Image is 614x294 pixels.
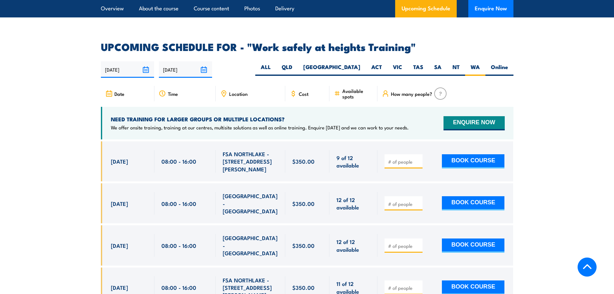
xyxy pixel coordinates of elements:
[223,150,278,173] span: FSA NORTHLAKE - [STREET_ADDRESS][PERSON_NAME]
[366,63,387,76] label: ACT
[161,242,196,249] span: 08:00 - 16:00
[447,63,465,76] label: NT
[299,91,308,96] span: Cost
[101,42,513,51] h2: UPCOMING SCHEDULE FOR - "Work safely at heights Training"
[111,157,128,165] span: [DATE]
[391,91,432,96] span: How many people?
[442,154,504,168] button: BOOK COURSE
[161,284,196,291] span: 08:00 - 16:00
[292,242,315,249] span: $350.00
[229,91,248,96] span: Location
[443,116,504,130] button: ENQUIRE NOW
[114,91,124,96] span: Date
[298,63,366,76] label: [GEOGRAPHIC_DATA]
[336,238,370,253] span: 12 of 12 available
[336,154,370,169] span: 9 of 12 available
[161,157,196,165] span: 08:00 - 16:00
[111,124,409,131] p: We offer onsite training, training at our centres, multisite solutions as well as online training...
[111,242,128,249] span: [DATE]
[336,196,370,211] span: 12 of 12 available
[255,63,276,76] label: ALL
[159,61,212,78] input: To date
[388,243,420,249] input: # of people
[442,196,504,210] button: BOOK COURSE
[292,200,315,207] span: $350.00
[111,116,409,123] h4: NEED TRAINING FOR LARGER GROUPS OR MULTIPLE LOCATIONS?
[342,88,373,99] span: Available spots
[223,192,278,215] span: [GEOGRAPHIC_DATA] - [GEOGRAPHIC_DATA]
[223,234,278,257] span: [GEOGRAPHIC_DATA] - [GEOGRAPHIC_DATA]
[442,238,504,253] button: BOOK COURSE
[111,284,128,291] span: [DATE]
[276,63,298,76] label: QLD
[387,63,408,76] label: VIC
[388,158,420,165] input: # of people
[388,285,420,291] input: # of people
[292,157,315,165] span: $350.00
[429,63,447,76] label: SA
[388,201,420,207] input: # of people
[408,63,429,76] label: TAS
[465,63,485,76] label: WA
[161,200,196,207] span: 08:00 - 16:00
[111,200,128,207] span: [DATE]
[485,63,513,76] label: Online
[101,61,154,78] input: From date
[292,284,315,291] span: $350.00
[168,91,178,96] span: Time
